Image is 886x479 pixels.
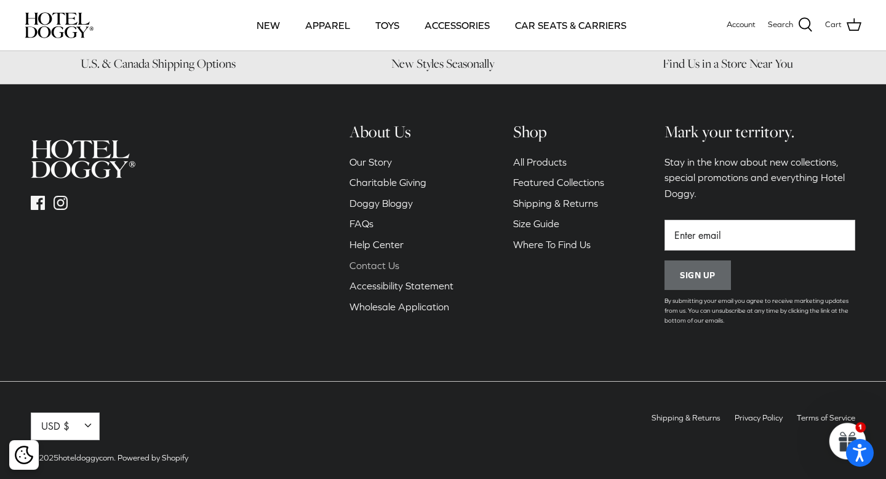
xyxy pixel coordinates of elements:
[645,413,861,430] ul: Secondary navigation
[309,56,576,71] h6: New Styles Seasonally
[349,177,426,188] a: Charitable Giving
[349,156,392,167] a: Our Story
[825,18,842,31] span: Cart
[735,413,783,422] a: Privacy Policy
[664,155,855,202] p: Stay in the know about new collections, special promotions and everything Hotel Doggy.
[513,177,604,188] a: Featured Collections
[513,239,591,250] a: Where To Find Us
[13,445,34,466] button: Cookie policy
[825,17,861,33] a: Cart
[25,12,94,38] img: hoteldoggycom
[513,156,567,167] a: All Products
[349,260,399,271] a: Contact Us
[349,301,449,312] a: Wholesale Application
[768,18,793,31] span: Search
[183,4,700,46] div: Primary navigation
[513,121,604,142] h6: Shop
[513,218,559,229] a: Size Guide
[31,196,45,210] a: Facebook
[31,413,100,440] button: USD $
[652,413,720,422] a: Shipping & Returns
[349,218,373,229] a: FAQs
[595,56,861,71] h6: Find Us in a Store Near You
[364,4,410,46] a: TOYS
[349,121,453,142] h6: About Us
[664,220,855,251] input: Email
[664,121,855,142] h6: Mark your territory.
[54,196,68,210] a: Instagram
[118,453,188,462] a: Powered by Shopify
[595,33,861,71] a: Find Us in a Store Near You
[9,440,39,470] div: Cookie policy
[797,413,855,422] a: Terms of Service
[504,4,637,46] a: CAR SEATS & CARRIERS
[768,17,813,33] a: Search
[25,33,291,71] a: U.S. & Canada Shipping Options
[15,446,33,464] img: Cookie policy
[245,4,291,46] a: NEW
[413,4,501,46] a: ACCESSORIES
[337,121,466,338] div: Secondary navigation
[349,280,453,291] a: Accessibility Statement
[25,56,291,71] h6: U.S. & Canada Shipping Options
[349,239,404,250] a: Help Center
[31,453,116,462] span: © 2025 .
[727,18,756,31] a: Account
[727,20,756,29] span: Account
[58,453,114,462] a: hoteldoggycom
[664,296,855,326] p: By submitting your email you agree to receive marketing updates from us. You can unsubscribe at a...
[31,140,135,179] img: hoteldoggycom
[294,4,361,46] a: APPAREL
[349,198,413,209] a: Doggy Bloggy
[664,260,731,290] button: Sign up
[513,198,598,209] a: Shipping & Returns
[501,121,617,338] div: Secondary navigation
